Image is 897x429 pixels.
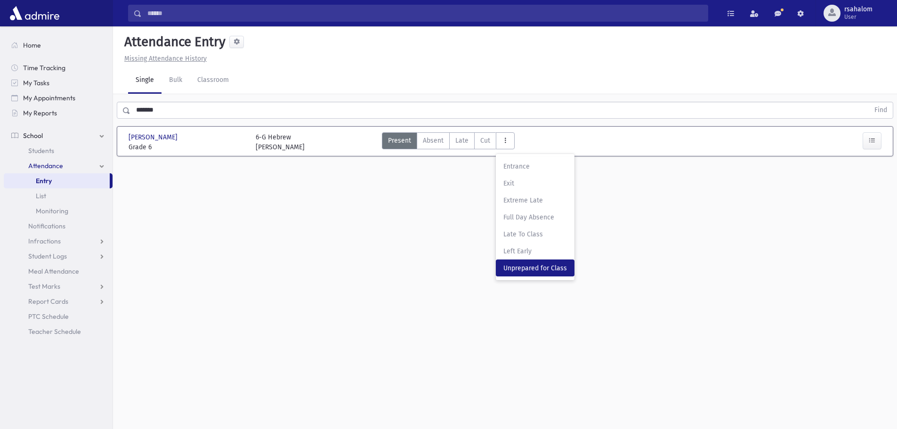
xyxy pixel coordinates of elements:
span: Late To Class [503,229,567,239]
div: 6-G Hebrew [PERSON_NAME] [256,132,305,152]
span: Cut [480,136,490,146]
h5: Attendance Entry [121,34,226,50]
span: Student Logs [28,252,67,260]
span: School [23,131,43,140]
span: Grade 6 [129,142,246,152]
span: Entrance [503,162,567,171]
span: Home [23,41,41,49]
u: Missing Attendance History [124,55,207,63]
span: Entry [36,177,52,185]
a: My Tasks [4,75,113,90]
span: Left Early [503,246,567,256]
a: Attendance [4,158,113,173]
a: Meal Attendance [4,264,113,279]
span: Absent [423,136,444,146]
span: Extreme Late [503,195,567,205]
span: Meal Attendance [28,267,79,275]
a: Bulk [162,67,190,94]
a: List [4,188,113,203]
span: Late [455,136,469,146]
span: Time Tracking [23,64,65,72]
a: Entry [4,173,110,188]
a: Time Tracking [4,60,113,75]
span: Infractions [28,237,61,245]
a: Single [128,67,162,94]
span: Full Day Absence [503,212,567,222]
a: Classroom [190,67,236,94]
img: AdmirePro [8,4,62,23]
span: rsahalom [844,6,873,13]
span: PTC Schedule [28,312,69,321]
span: Test Marks [28,282,60,291]
span: My Reports [23,109,57,117]
a: Report Cards [4,294,113,309]
a: School [4,128,113,143]
a: Students [4,143,113,158]
a: PTC Schedule [4,309,113,324]
span: User [844,13,873,21]
a: Test Marks [4,279,113,294]
a: My Appointments [4,90,113,105]
span: Students [28,146,54,155]
span: My Tasks [23,79,49,87]
span: Notifications [28,222,65,230]
span: Attendance [28,162,63,170]
input: Search [142,5,708,22]
a: Home [4,38,113,53]
a: My Reports [4,105,113,121]
span: Teacher Schedule [28,327,81,336]
a: Notifications [4,219,113,234]
span: My Appointments [23,94,75,102]
span: Report Cards [28,297,68,306]
span: List [36,192,46,200]
a: Infractions [4,234,113,249]
span: Unprepared for Class [503,263,567,273]
span: Exit [503,178,567,188]
button: Find [869,102,893,118]
span: Monitoring [36,207,68,215]
a: Monitoring [4,203,113,219]
span: [PERSON_NAME] [129,132,179,142]
a: Missing Attendance History [121,55,207,63]
a: Student Logs [4,249,113,264]
span: Present [388,136,411,146]
a: Teacher Schedule [4,324,113,339]
div: AttTypes [382,132,515,152]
